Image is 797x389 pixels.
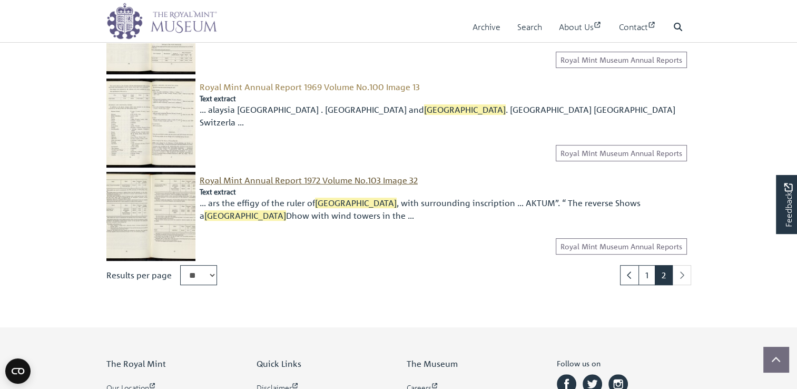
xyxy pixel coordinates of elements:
[106,358,166,369] span: The Royal Mint
[619,12,656,42] a: Contact
[620,265,639,285] a: Previous page
[559,12,602,42] a: About Us
[106,172,195,261] img: Royal Mint Annual Report 1972 Volume No.103 Image 32
[473,12,500,42] a: Archive
[200,93,236,103] span: Text extract
[200,197,691,222] span: … ars the efﬁgy of the ruler of , with surrounding inscription … AKTUM”. “ The reverse Shows a Dh...
[200,82,420,92] a: Royal Mint Annual Report 1969 Volume No.100 Image 13
[776,175,797,234] a: Would you like to provide feedback?
[763,347,789,372] button: Scroll to top
[655,265,673,285] span: Goto page 2
[557,359,691,372] h6: Follow us on
[782,183,794,227] span: Feedback
[556,145,687,161] a: Royal Mint Museum Annual Reports
[315,198,397,208] span: [GEOGRAPHIC_DATA]
[200,175,418,186] a: Royal Mint Annual Report 1972 Volume No.103 Image 32
[106,269,172,281] label: Results per page
[556,238,687,255] a: Royal Mint Museum Annual Reports
[106,3,217,40] img: logo_wide.png
[407,358,458,369] span: The Museum
[106,79,195,168] img: Royal Mint Annual Report 1969 Volume No.100 Image 13
[5,358,31,384] button: Open CMP widget
[204,210,286,221] span: [GEOGRAPHIC_DATA]
[424,104,506,115] span: [GEOGRAPHIC_DATA]
[257,358,301,369] span: Quick Links
[200,103,691,129] span: … alaysia [GEOGRAPHIC_DATA] . [GEOGRAPHIC_DATA] and . [GEOGRAPHIC_DATA] [GEOGRAPHIC_DATA] Switzer...
[200,187,236,197] span: Text extract
[556,52,687,68] a: Royal Mint Museum Annual Reports
[517,12,542,42] a: Search
[616,265,691,285] nav: pagination
[638,265,655,285] a: Goto page 1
